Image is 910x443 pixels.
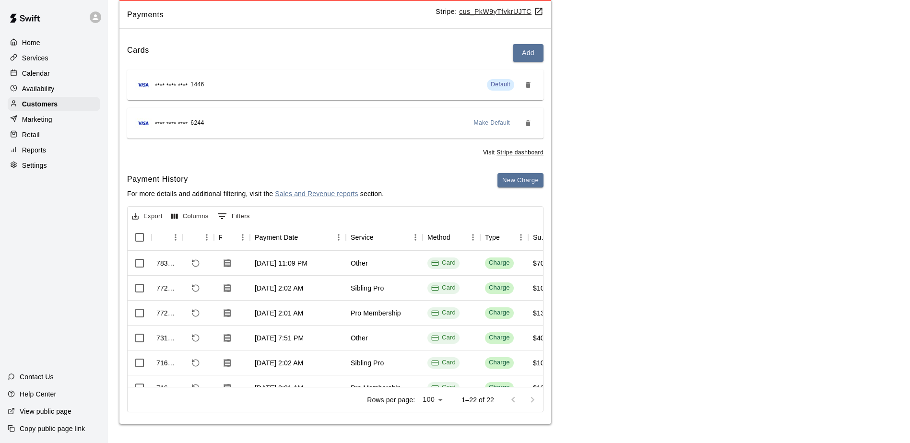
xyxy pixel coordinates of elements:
div: Card [431,283,456,292]
button: Sort [188,231,201,244]
div: Receipt [214,224,250,251]
span: Refund payment [188,355,204,371]
span: Refund payment [188,330,204,346]
button: Remove [520,116,536,131]
button: Menu [408,230,423,245]
div: Charge [489,358,510,367]
p: View public page [20,407,71,416]
button: Menu [168,230,183,245]
div: Jul 24, 2025, 2:02 AM [255,358,303,368]
button: Download Receipt [219,329,236,347]
div: Pro Membership [351,308,401,318]
p: Marketing [22,115,52,124]
span: Make Default [474,118,510,128]
div: 783367 [156,258,178,268]
button: New Charge [497,173,544,188]
a: Reports [8,143,100,157]
a: cus_PkW9yTfvkrUJTC [459,8,544,15]
span: Refund payment [188,380,204,396]
button: Menu [466,230,480,245]
a: Sales and Revenue reports [275,190,358,198]
p: Rows per page: [367,395,415,405]
button: Sort [222,231,236,244]
div: $139.53 [533,308,558,318]
a: Marketing [8,112,100,127]
a: Home [8,35,100,50]
div: 716076 [156,358,178,368]
div: Aug 24, 2025, 2:01 AM [255,308,303,318]
div: Payment Date [250,224,346,251]
div: 772513 [156,283,178,293]
div: Service [346,224,423,251]
div: $700.00 [533,258,558,268]
div: Method [427,224,450,251]
button: Show filters [215,209,252,224]
div: Pro Membership [351,383,401,393]
span: Default [491,81,510,88]
p: Reports [22,145,46,155]
button: Download Receipt [219,304,236,322]
div: Sibling Pro [351,283,384,293]
button: Download Receipt [219,255,236,272]
a: Customers [8,97,100,111]
div: Aug 28, 2025, 11:09 PM [255,258,307,268]
div: Other [351,333,368,343]
p: Contact Us [20,372,54,382]
button: Export [130,209,165,224]
h6: Cards [127,44,149,62]
a: Services [8,51,100,65]
div: Refund [183,224,214,251]
a: Availability [8,82,100,96]
a: Calendar [8,66,100,81]
div: Other [351,258,368,268]
div: Jul 24, 2025, 2:01 AM [255,383,303,393]
div: Type [485,224,500,251]
button: Remove [520,77,536,93]
div: $105.24 [533,283,558,293]
div: Retail [8,128,100,142]
button: Menu [200,230,214,245]
button: Menu [236,230,250,245]
div: Aug 24, 2025, 2:02 AM [255,283,303,293]
p: Customers [22,99,58,109]
div: Charge [489,283,510,292]
div: Charge [489,333,510,342]
div: Card [431,258,456,268]
p: Stripe: [436,7,544,17]
p: Retail [22,130,40,140]
p: Help Center [20,389,56,399]
div: 772481 [156,308,178,318]
img: Credit card brand logo [135,80,152,90]
span: Refund payment [188,255,204,271]
button: Select columns [169,209,211,224]
button: Sort [298,231,312,244]
div: Subtotal [533,224,548,251]
button: Menu [331,230,346,245]
button: Add [513,44,544,62]
p: Services [22,53,48,63]
button: Download Receipt [219,354,236,372]
span: 6244 [190,118,204,128]
img: Credit card brand logo [135,118,152,128]
button: Sort [156,231,170,244]
div: Card [431,383,456,392]
button: Download Receipt [219,379,236,396]
button: Download Receipt [219,280,236,297]
span: Refund payment [188,280,204,296]
button: Sort [374,231,387,244]
a: Settings [8,158,100,173]
a: Stripe dashboard [496,149,544,156]
div: $139.53 [533,383,558,393]
span: Refund payment [188,305,204,321]
span: 1446 [190,80,204,90]
p: For more details and additional filtering, visit the section. [127,189,384,198]
button: Make Default [470,116,514,131]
